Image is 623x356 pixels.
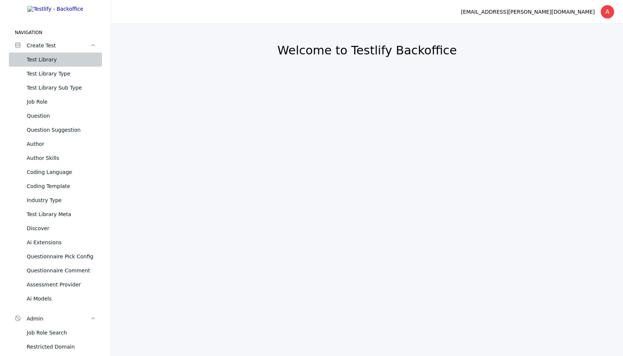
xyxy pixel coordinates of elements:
[27,41,90,50] div: Create Test
[27,111,96,120] div: Question
[9,326,102,340] a: Job Role Search
[27,238,96,247] div: Ai Extensions
[27,168,96,177] div: Coding Language
[27,328,96,337] div: Job Role Search
[9,95,102,109] a: Job Role
[9,53,102,67] a: Test Library
[9,221,102,235] a: Discover
[9,292,102,306] a: Ai Models
[9,123,102,137] a: Question Suggestion
[9,165,102,179] a: Coding Language
[27,280,96,289] div: Assessment Provider
[27,83,96,92] div: Test Library Sub Type
[27,69,96,78] div: Test Library Type
[129,43,605,58] h2: Welcome to Testlify Backoffice
[9,67,102,81] a: Test Library Type
[27,6,83,12] img: Testlify - Backoffice
[9,151,102,165] a: Author Skills
[9,235,102,249] a: Ai Extensions
[9,278,102,292] a: Assessment Provider
[9,207,102,221] a: Test Library Meta
[27,342,96,351] div: Restricted Domain
[27,196,96,205] div: Industry Type
[27,314,90,323] div: Admin
[9,193,102,207] a: Industry Type
[9,179,102,193] a: Coding Template
[27,294,96,303] div: Ai Models
[27,210,96,219] div: Test Library Meta
[27,266,96,275] div: Questionnaire Comment
[9,81,102,95] a: Test Library Sub Type
[9,249,102,263] a: Questionnaire Pick Config
[461,7,595,16] div: [EMAIL_ADDRESS][PERSON_NAME][DOMAIN_NAME]
[27,140,96,148] div: Author
[27,224,96,233] div: Discover
[27,125,96,134] div: Question Suggestion
[27,182,96,191] div: Coding Template
[9,263,102,278] a: Questionnaire Comment
[27,154,96,162] div: Author Skills
[27,252,96,261] div: Questionnaire Pick Config
[27,55,96,64] div: Test Library
[9,137,102,151] a: Author
[9,30,102,36] label: Navigation
[9,340,102,354] a: Restricted Domain
[9,109,102,123] a: Question
[601,5,614,19] div: A
[27,97,96,106] div: Job Role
